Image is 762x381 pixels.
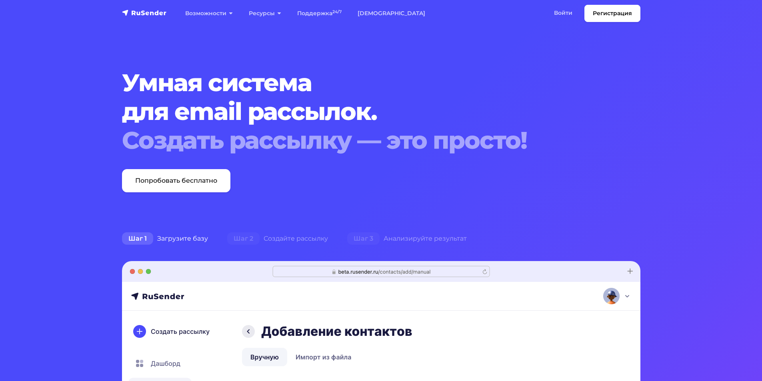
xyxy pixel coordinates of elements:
[122,232,153,245] span: Шаг 1
[122,169,230,192] a: Попробовать бесплатно
[332,9,342,14] sup: 24/7
[122,126,596,155] div: Создать рассылку — это просто!
[289,5,350,22] a: Поддержка24/7
[122,9,167,17] img: RuSender
[546,5,580,21] a: Войти
[177,5,241,22] a: Возможности
[227,232,260,245] span: Шаг 2
[347,232,380,245] span: Шаг 3
[338,231,476,247] div: Анализируйте результат
[112,231,218,247] div: Загрузите базу
[350,5,433,22] a: [DEMOGRAPHIC_DATA]
[584,5,640,22] a: Регистрация
[218,231,338,247] div: Создайте рассылку
[122,68,596,155] h1: Умная система для email рассылок.
[241,5,289,22] a: Ресурсы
